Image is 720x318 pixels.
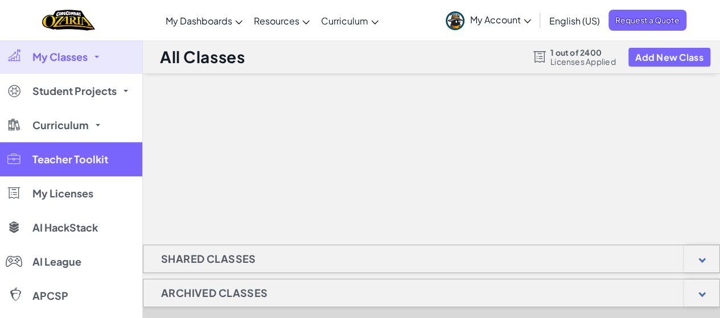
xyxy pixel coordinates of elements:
span: 1 out of 2400 [550,48,616,57]
a: Curriculum [315,5,384,36]
span: My Licenses [32,188,93,199]
img: avatar [446,11,464,30]
h1: Archived Classes [143,279,285,307]
span: Curriculum [321,15,368,27]
span: My Account [470,14,531,26]
span: Resources [254,15,299,27]
span: My Dashboards [166,15,232,27]
span: AI HackStack [32,222,98,233]
a: My Account [440,2,537,38]
a: Resources [248,5,315,36]
span: Curriculum [32,120,89,130]
a: Request a Quote [608,10,686,31]
span: Teacher Toolkit [32,154,108,164]
span: Licenses Applied [550,57,616,66]
span: AI League [32,257,81,267]
img: Home [42,9,95,32]
a: English (US) [544,5,606,36]
span: Student Projects [32,86,117,96]
span: English (US) [549,15,600,27]
span: My Classes [32,52,88,62]
button: Add New Class [628,48,710,67]
a: Ozaria by CodeCombat logo [42,9,95,32]
h1: All Classes [160,46,245,68]
h1: Shared Classes [143,245,274,273]
a: My Dashboards [160,5,248,36]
